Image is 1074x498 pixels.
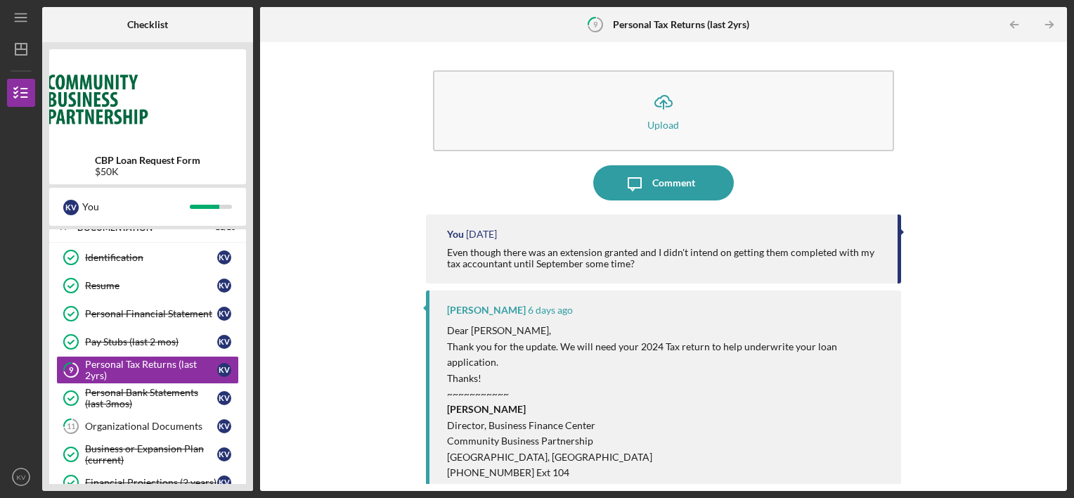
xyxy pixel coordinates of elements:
a: 11Organizational DocumentsKV [56,412,239,440]
a: 9Personal Tax Returns (last 2yrs)KV [56,356,239,384]
div: Upload [647,120,679,130]
text: KV [17,473,26,481]
div: K V [217,279,231,293]
div: K V [217,335,231,349]
button: KV [7,463,35,491]
div: K V [217,475,231,490]
p: ~~~~~~~~~~~ [447,386,888,402]
p: [GEOGRAPHIC_DATA], [GEOGRAPHIC_DATA] [447,449,888,465]
div: You [82,195,190,219]
div: Personal Financial Statement [85,308,217,319]
div: Business or Expansion Plan (current) [85,443,217,466]
tspan: 9 [593,20,598,29]
p: Director, Business Finance Center [447,418,888,433]
strong: [PERSON_NAME] [447,403,526,415]
div: K V [217,447,231,461]
time: 2025-08-09 13:17 [466,229,497,240]
a: Pay Stubs (last 2 mos)KV [56,328,239,356]
a: ResumeKV [56,272,239,300]
b: Checklist [127,19,168,30]
p: Dear [PERSON_NAME], [447,323,888,338]
p: Community Business Partnership [447,433,888,449]
button: Upload [433,70,895,151]
div: K V [63,200,79,215]
div: Pay Stubs (last 2 mos) [85,336,217,347]
img: Product logo [49,56,246,141]
div: K V [217,419,231,433]
a: Personal Financial StatementKV [56,300,239,328]
a: [PERSON_NAME][EMAIL_ADDRESS][DOMAIN_NAME] [447,482,690,494]
div: [PERSON_NAME] [447,305,526,316]
div: K V [217,363,231,377]
p: Thank you for the update. We will need your 2024 Tax return to help underwrite your loan applicat... [447,339,888,371]
a: IdentificationKV [56,243,239,272]
div: K V [217,391,231,405]
b: CBP Loan Request Form [95,155,200,166]
a: Financial Projections (2 years)KV [56,468,239,497]
p: [PHONE_NUMBER] Ext 104 [447,465,888,480]
div: Resume [85,280,217,291]
div: $50K [95,166,200,177]
div: K V [217,250,231,264]
tspan: 11 [67,422,75,431]
div: Identification [85,252,217,263]
div: Even though there was an extension granted and I didn't intend on getting them completed with my ... [447,247,884,269]
tspan: 9 [69,366,74,375]
a: Personal Bank Statements (last 3mos)KV [56,384,239,412]
time: 2025-08-08 21:56 [528,305,573,316]
div: Personal Tax Returns (last 2yrs) [85,359,217,381]
div: Organizational Documents [85,421,217,432]
div: Financial Projections (2 years) [85,477,217,488]
button: Comment [593,165,734,200]
b: Personal Tax Returns (last 2yrs) [613,19,749,30]
div: You [447,229,464,240]
div: Personal Bank Statements (last 3mos) [85,387,217,409]
div: K V [217,307,231,321]
div: Comment [652,165,695,200]
p: Thanks! [447,371,888,386]
a: Business or Expansion Plan (current)KV [56,440,239,468]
